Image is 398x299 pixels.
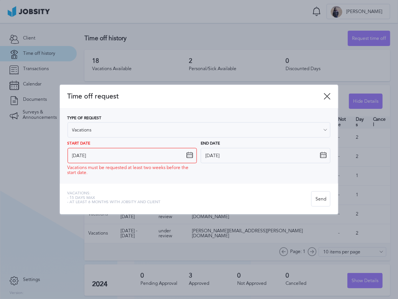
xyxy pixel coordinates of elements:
[68,191,161,196] span: Vacations:
[68,200,161,205] span: - At least 6 months with jobsity and client
[311,191,330,207] button: Send
[312,192,330,207] div: Send
[68,165,197,176] span: Vacations must be requested at least two weeks before the start date.
[68,196,161,200] span: - 15 days max
[68,92,324,100] span: Time off request
[68,141,91,146] span: Start Date
[68,116,102,121] span: Type of Request
[201,141,220,146] span: End Date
